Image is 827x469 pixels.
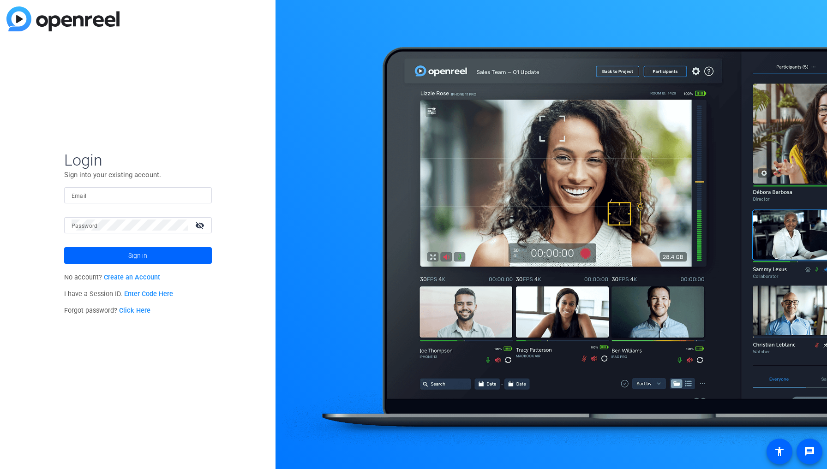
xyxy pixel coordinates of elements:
mat-label: Email [72,193,87,199]
mat-icon: visibility_off [190,219,212,232]
span: Login [64,150,212,170]
mat-label: Password [72,223,98,229]
span: Forgot password? [64,307,151,315]
mat-icon: message [804,446,815,457]
mat-icon: accessibility [774,446,785,457]
img: blue-gradient.svg [6,6,120,31]
span: I have a Session ID. [64,290,174,298]
a: Create an Account [104,273,160,281]
p: Sign into your existing account. [64,170,212,180]
a: Click Here [119,307,150,315]
a: Enter Code Here [124,290,173,298]
span: Sign in [128,244,147,267]
span: No account? [64,273,161,281]
button: Sign in [64,247,212,264]
input: Enter Email Address [72,190,204,201]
